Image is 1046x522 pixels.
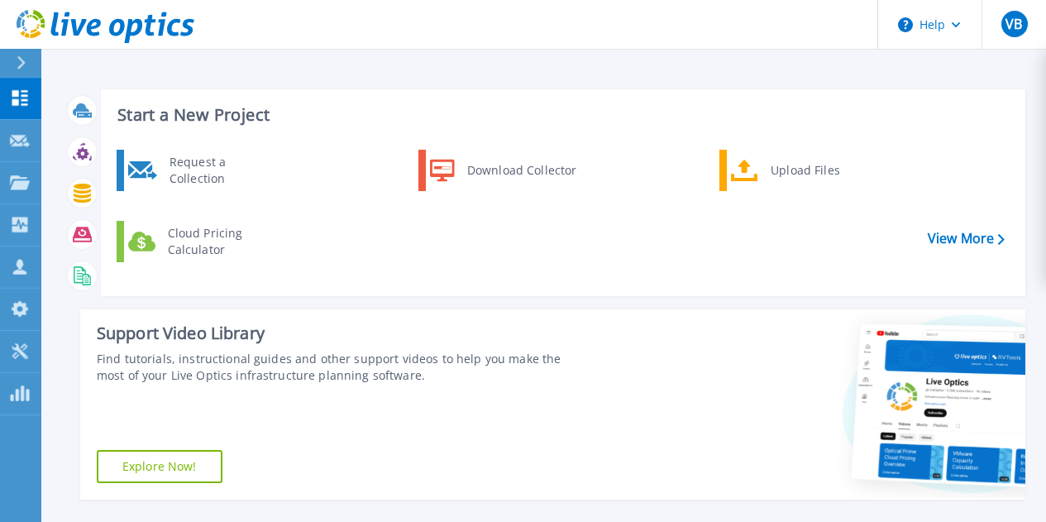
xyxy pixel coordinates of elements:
div: Find tutorials, instructional guides and other support videos to help you make the most of your L... [97,351,588,384]
h3: Start a New Project [117,106,1004,124]
div: Support Video Library [97,323,588,344]
a: Upload Files [719,150,889,191]
span: VB [1005,17,1022,31]
div: Cloud Pricing Calculator [160,225,282,258]
a: Cloud Pricing Calculator [117,221,286,262]
div: Request a Collection [161,154,282,187]
a: Download Collector [418,150,588,191]
div: Upload Files [762,154,885,187]
a: View More [928,231,1005,247]
div: Download Collector [459,154,584,187]
a: Explore Now! [97,450,222,483]
a: Request a Collection [117,150,286,191]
